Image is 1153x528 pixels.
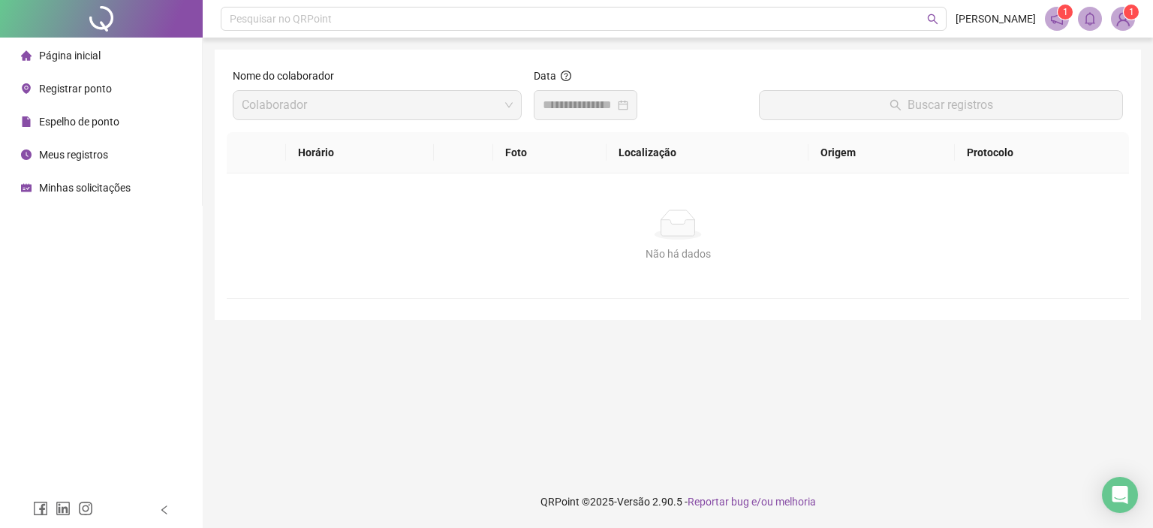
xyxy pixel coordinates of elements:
span: linkedin [56,501,71,516]
span: left [159,505,170,515]
img: 90542 [1112,8,1134,30]
span: Meus registros [39,149,108,161]
span: Versão [617,496,650,508]
th: Horário [286,132,434,173]
span: 1 [1129,7,1134,17]
th: Foto [493,132,607,173]
span: question-circle [561,71,571,81]
span: environment [21,83,32,94]
th: Origem [808,132,955,173]
span: home [21,50,32,61]
th: Protocolo [955,132,1129,173]
sup: 1 [1058,5,1073,20]
span: Registrar ponto [39,83,112,95]
footer: QRPoint © 2025 - 2.90.5 - [203,475,1153,528]
sup: Atualize o seu contato no menu Meus Dados [1124,5,1139,20]
span: Espelho de ponto [39,116,119,128]
label: Nome do colaborador [233,68,344,84]
span: Reportar bug e/ou melhoria [688,496,816,508]
span: Página inicial [39,50,101,62]
span: bell [1083,12,1097,26]
span: facebook [33,501,48,516]
span: instagram [78,501,93,516]
span: 1 [1063,7,1068,17]
div: Open Intercom Messenger [1102,477,1138,513]
div: Não há dados [245,246,1111,262]
span: file [21,116,32,127]
span: [PERSON_NAME] [956,11,1036,27]
span: search [927,14,938,25]
th: Localização [607,132,808,173]
span: clock-circle [21,149,32,160]
span: Data [534,70,556,82]
button: Buscar registros [759,90,1123,120]
span: Minhas solicitações [39,182,131,194]
span: schedule [21,183,32,193]
span: notification [1050,12,1064,26]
